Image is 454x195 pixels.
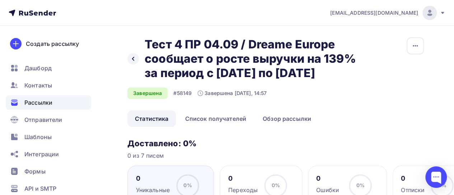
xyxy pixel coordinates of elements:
[330,6,445,20] a: [EMAIL_ADDRESS][DOMAIN_NAME]
[24,184,56,193] span: API и SMTP
[6,78,91,92] a: Контакты
[24,64,52,72] span: Дашборд
[197,90,267,97] div: Завершена [DATE], 14:57
[24,167,46,176] span: Формы
[24,98,52,107] span: Рассылки
[356,182,365,188] span: 0%
[6,164,91,179] a: Формы
[177,110,254,127] a: Список получателей
[183,182,192,188] span: 0%
[127,87,168,99] div: Завершена
[127,138,424,148] h3: Доставлено: 0%
[136,174,170,183] div: 0
[26,39,79,48] div: Создать рассылку
[24,115,62,124] span: Отправители
[145,37,361,80] h2: Тест 4 ПР 04.09 / Dreame Europe сообщает о росте выручки на 139% за период с [DATE] по [DATE]
[24,81,52,90] span: Контакты
[330,9,418,16] span: [EMAIL_ADDRESS][DOMAIN_NAME]
[127,151,424,160] div: 0 из 7 писем
[316,174,342,183] div: 0
[24,133,52,141] span: Шаблоны
[255,110,319,127] a: Обзор рассылки
[228,174,258,183] div: 0
[6,95,91,110] a: Рассылки
[401,174,424,183] div: 0
[24,150,59,158] span: Интеграции
[173,90,192,97] div: #58149
[6,61,91,75] a: Дашборд
[271,182,280,188] span: 0%
[6,130,91,144] a: Шаблоны
[127,110,176,127] a: Статистика
[6,113,91,127] a: Отправители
